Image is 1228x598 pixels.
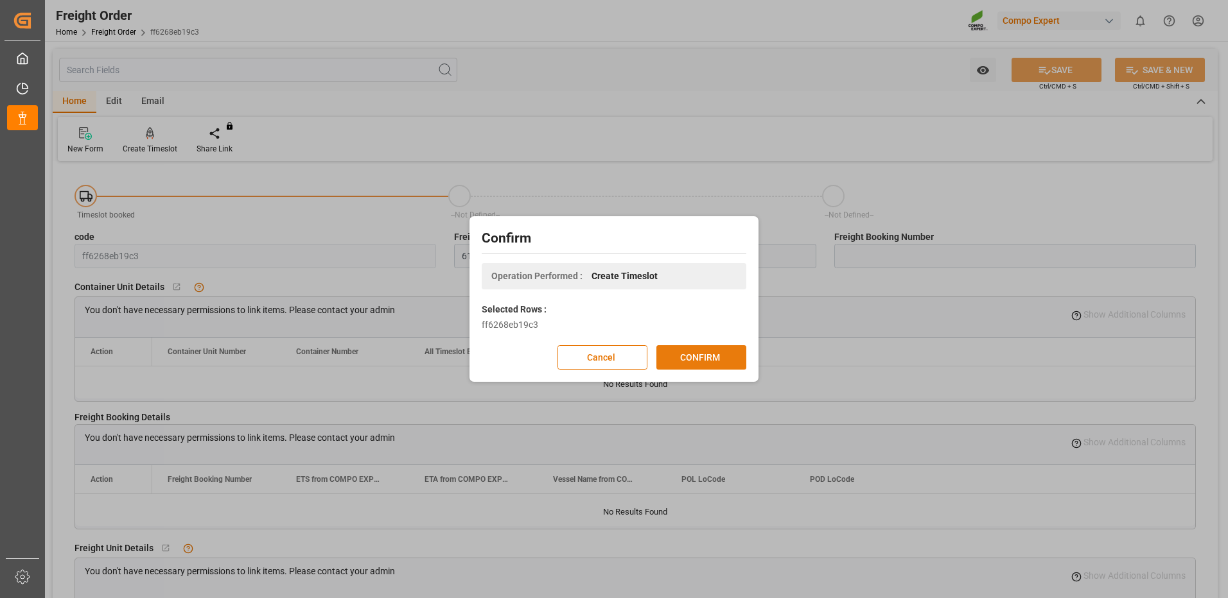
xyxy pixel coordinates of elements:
span: Operation Performed : [491,269,583,283]
button: Cancel [557,345,647,370]
h2: Confirm [482,228,746,249]
div: ff6268eb19c3 [482,318,746,332]
button: CONFIRM [656,345,746,370]
span: Create Timeslot [592,269,658,283]
label: Selected Rows : [482,303,547,316]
